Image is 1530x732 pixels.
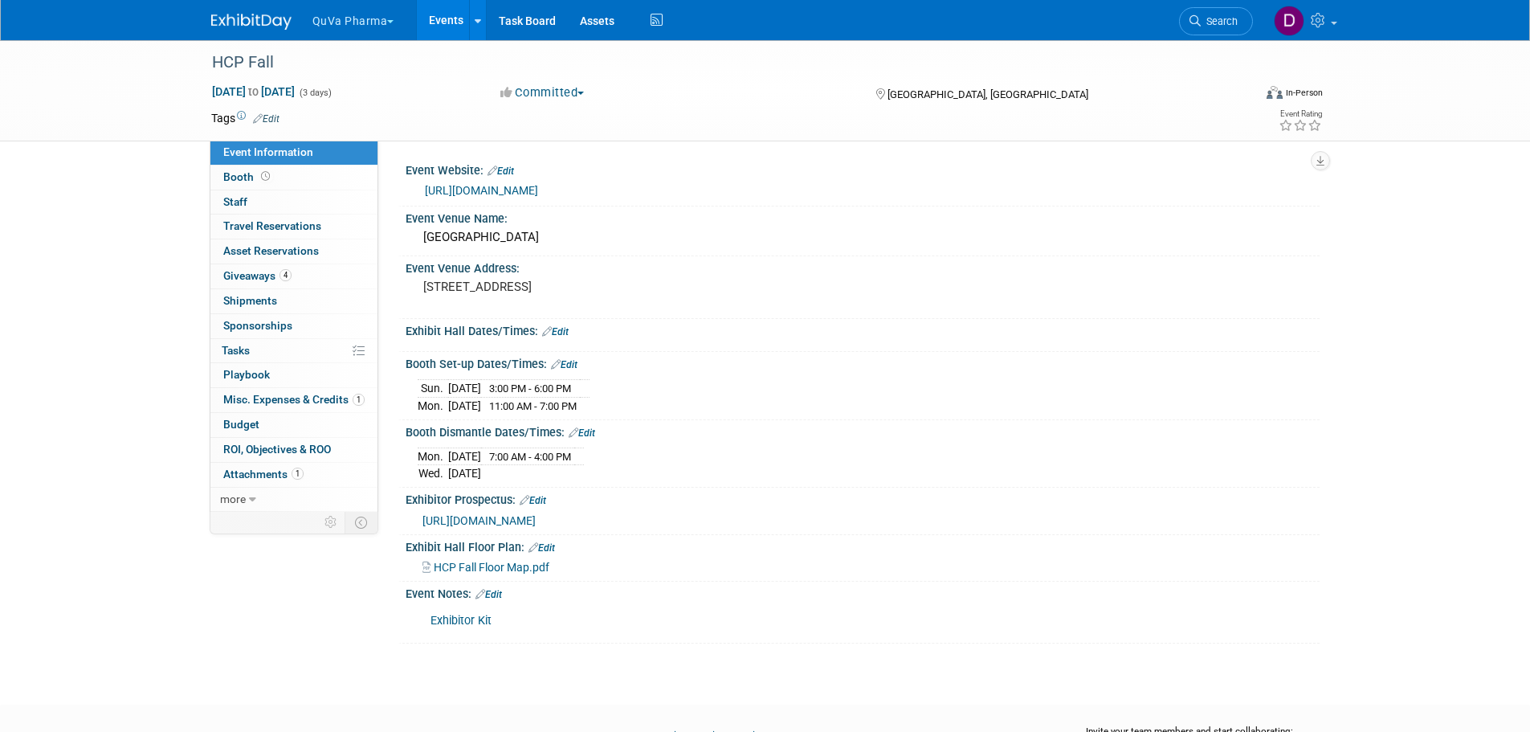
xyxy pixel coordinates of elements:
a: [URL][DOMAIN_NAME] [422,514,536,527]
a: Asset Reservations [210,239,377,264]
a: Budget [210,413,377,437]
td: [DATE] [448,465,481,482]
span: HCP Fall Floor Map.pdf [434,561,549,574]
a: Edit [542,326,569,337]
td: Mon. [418,448,448,465]
span: [DATE] [DATE] [211,84,296,99]
span: 3:00 PM - 6:00 PM [489,382,571,395]
a: Giveaways4 [210,264,377,288]
span: Tasks [222,344,250,357]
a: Event Information [210,141,377,165]
div: HCP Fall [206,48,1229,77]
span: Giveaways [223,269,292,282]
a: Misc. Expenses & Credits1 [210,388,377,412]
a: Search [1179,7,1253,35]
a: Travel Reservations [210,215,377,239]
span: Budget [223,418,259,431]
a: Edit [569,427,595,439]
div: Event Notes: [406,582,1320,603]
a: Sponsorships [210,314,377,338]
div: Exhibitor Prospectus: [406,488,1320,509]
div: Booth Dismantle Dates/Times: [406,420,1320,441]
span: 7:00 AM - 4:00 PM [489,451,571,463]
a: Playbook [210,363,377,387]
a: Edit [253,113,279,125]
span: ROI, Objectives & ROO [223,443,331,456]
td: Personalize Event Tab Strip [317,512,345,533]
td: Mon. [418,397,448,414]
button: Committed [495,84,590,101]
a: Tasks [210,339,377,363]
div: Event Venue Address: [406,256,1320,276]
div: Exhibit Hall Dates/Times: [406,319,1320,340]
div: Event Rating [1279,110,1322,118]
a: Edit [551,359,577,370]
span: 4 [279,269,292,281]
td: [DATE] [448,379,481,397]
a: Staff [210,190,377,215]
span: [GEOGRAPHIC_DATA], [GEOGRAPHIC_DATA] [887,88,1088,100]
pre: [STREET_ADDRESS] [423,280,769,294]
img: Format-Inperson.png [1267,86,1283,99]
span: 1 [292,468,304,480]
td: Tags [211,110,279,126]
a: more [210,488,377,512]
td: [DATE] [448,448,481,465]
a: Edit [488,166,514,177]
span: Sponsorships [223,319,292,332]
a: Edit [520,495,546,506]
span: more [220,493,246,505]
a: [URL][DOMAIN_NAME] [425,184,538,197]
span: (3 days) [298,88,332,98]
div: [GEOGRAPHIC_DATA] [418,225,1308,250]
td: Sun. [418,379,448,397]
span: Shipments [223,294,277,307]
td: Toggle Event Tabs [345,512,377,533]
span: 11:00 AM - 7:00 PM [489,400,577,412]
span: Misc. Expenses & Credits [223,393,365,406]
img: ExhibitDay [211,14,292,30]
span: Attachments [223,468,304,481]
div: Booth Set-up Dates/Times: [406,352,1320,373]
a: ROI, Objectives & ROO [210,438,377,462]
div: Event Website: [406,158,1320,179]
a: Edit [475,589,502,600]
span: Booth not reserved yet [258,170,273,182]
span: Search [1201,15,1238,27]
a: Attachments1 [210,463,377,487]
div: In-Person [1285,87,1323,99]
span: to [246,85,261,98]
a: Shipments [210,289,377,313]
a: Exhibitor Kit [430,614,492,628]
span: 1 [353,394,365,406]
a: Edit [528,542,555,554]
div: Event Venue Name: [406,207,1320,227]
span: Playbook [223,368,270,381]
a: Booth [210,166,377,190]
a: HCP Fall Floor Map.pdf [422,561,549,574]
span: Booth [223,170,273,183]
span: Event Information [223,145,313,158]
img: Danielle Mitchell [1274,6,1304,36]
span: Asset Reservations [223,244,319,257]
div: Event Format [1158,84,1324,108]
span: Staff [223,195,247,208]
td: [DATE] [448,397,481,414]
div: Exhibit Hall Floor Plan: [406,535,1320,556]
td: Wed. [418,465,448,482]
span: Travel Reservations [223,219,321,232]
